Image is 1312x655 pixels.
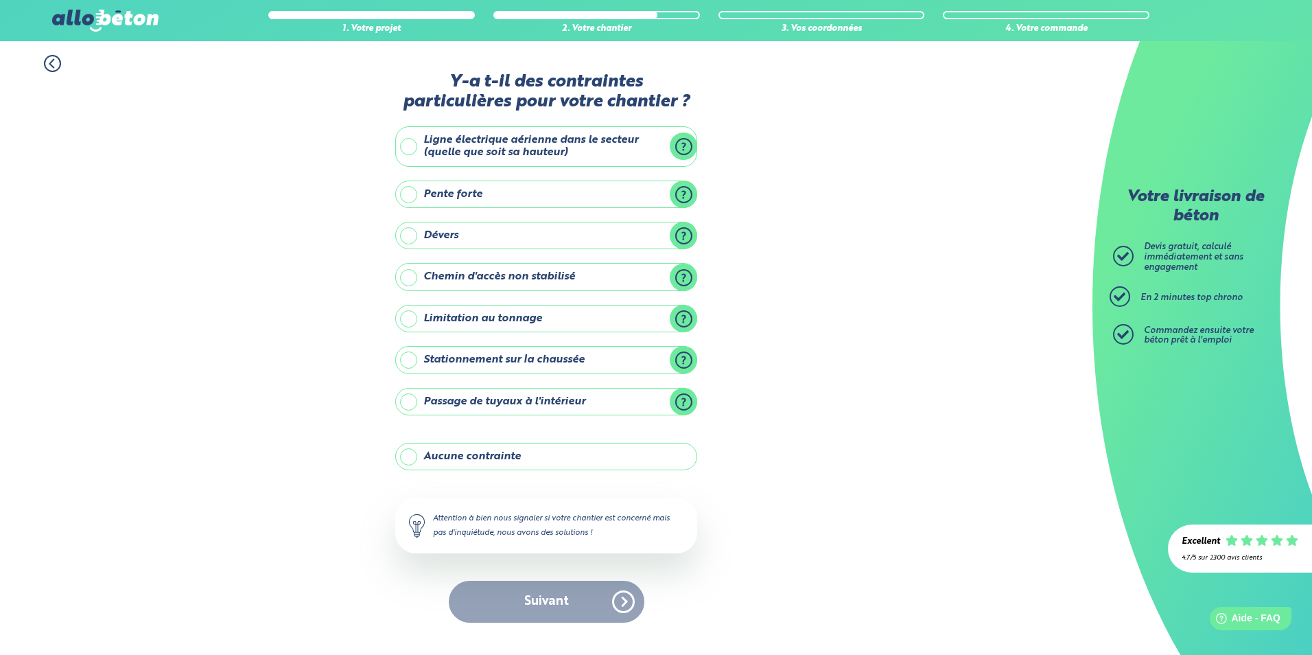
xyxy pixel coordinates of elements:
label: Aucune contrainte [395,443,697,470]
div: 2. Votre chantier [493,24,700,34]
label: Passage de tuyaux à l'intérieur [395,388,697,415]
label: Chemin d'accès non stabilisé [395,263,697,290]
div: Attention à bien nous signaler si votre chantier est concerné mais pas d'inquiétude, nous avons d... [395,498,697,553]
img: allobéton [52,10,158,32]
div: 1. Votre projet [268,24,475,34]
iframe: Help widget launcher [1190,601,1297,640]
label: Stationnement sur la chaussée [395,346,697,374]
label: Limitation au tonnage [395,305,697,332]
label: Ligne électrique aérienne dans le secteur (quelle que soit sa hauteur) [395,126,697,167]
label: Dévers [395,222,697,249]
label: Y-a t-il des contraintes particulières pour votre chantier ? [395,72,697,113]
div: 4. Votre commande [943,24,1149,34]
label: Pente forte [395,181,697,208]
div: 3. Vos coordonnées [718,24,925,34]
